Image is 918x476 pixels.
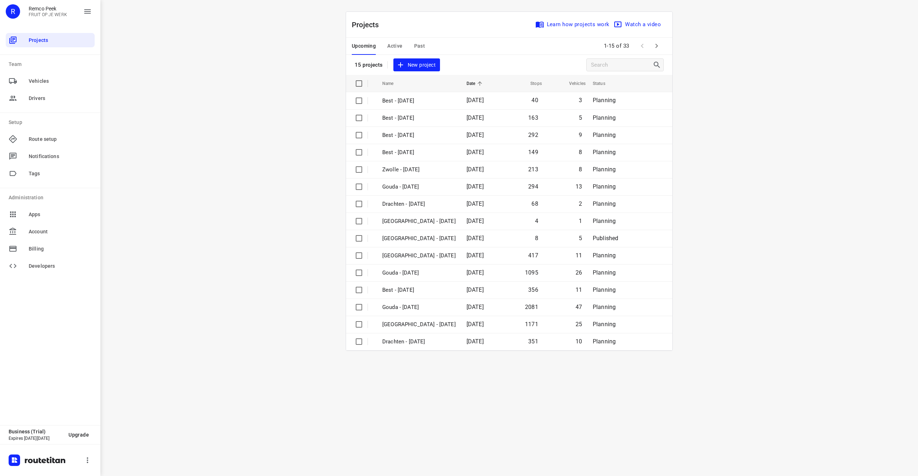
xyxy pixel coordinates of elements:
span: 8 [535,235,538,242]
span: 1 [579,218,582,224]
span: 68 [531,200,538,207]
p: Zwolle - Thursday [382,252,456,260]
span: 2081 [525,304,538,310]
span: Status [593,79,615,88]
span: [DATE] [467,286,484,293]
span: [DATE] [467,97,484,104]
span: Account [29,228,92,235]
span: 10 [576,338,582,345]
p: Setup [9,119,95,126]
button: Upgrade [63,428,95,441]
span: Developers [29,262,92,270]
span: New project [398,61,436,70]
span: Planning [593,321,616,328]
span: Planning [593,269,616,276]
span: Planning [593,218,616,224]
span: Name [382,79,403,88]
span: 4 [535,218,538,224]
span: Previous Page [635,39,649,53]
span: Published [593,235,619,242]
div: Search [653,61,663,69]
p: Zwolle - Friday [382,166,456,174]
p: Gemeente Rotterdam - Thursday [382,234,456,243]
span: 2 [579,200,582,207]
span: [DATE] [467,132,484,138]
p: Gouda - Thursday [382,269,456,277]
p: FRUIT OP JE WERK [29,12,67,17]
span: Planning [593,338,616,345]
span: Drivers [29,95,92,102]
span: Date [467,79,485,88]
p: Gouda - Friday [382,183,456,191]
span: 8 [579,149,582,156]
span: 1171 [525,321,538,328]
button: New project [393,58,440,72]
p: Antwerpen - Thursday [382,217,456,225]
span: [DATE] [467,304,484,310]
span: Planning [593,183,616,190]
p: Gouda - Wednesday [382,303,456,311]
span: 8 [579,166,582,173]
span: 9 [579,132,582,138]
span: Planning [593,114,616,121]
span: [DATE] [467,183,484,190]
span: Past [414,42,425,51]
span: 1095 [525,269,538,276]
p: Best - Thursday [382,286,456,294]
p: Drachten - Wednesday [382,338,456,346]
span: Projects [29,37,92,44]
span: 26 [576,269,582,276]
span: 1-15 of 33 [601,38,632,54]
span: Planning [593,304,616,310]
p: Zwolle - Wednesday [382,320,456,329]
span: 13 [576,183,582,190]
span: Planning [593,200,616,207]
span: Stops [521,79,542,88]
p: Administration [9,194,95,201]
span: [DATE] [467,321,484,328]
span: 292 [528,132,538,138]
span: Apps [29,211,92,218]
span: Planning [593,149,616,156]
span: Active [387,42,402,51]
p: Business (Trial) [9,429,63,434]
span: Planning [593,286,616,293]
span: [DATE] [467,166,484,173]
span: [DATE] [467,235,484,242]
div: Tags [6,166,95,181]
p: Best - [DATE] [382,131,456,139]
span: Upgrade [68,432,89,438]
p: Team [9,61,95,68]
input: Search projects [591,59,653,71]
p: Projects [352,19,385,30]
span: [DATE] [467,200,484,207]
span: Tags [29,170,92,177]
span: Next Page [649,39,664,53]
span: 11 [576,286,582,293]
div: Projects [6,33,95,47]
div: Developers [6,259,95,273]
span: Vehicles [29,77,92,85]
p: Expires [DATE][DATE] [9,436,63,441]
p: Drachten - Thursday [382,200,456,208]
div: Account [6,224,95,239]
span: 11 [576,252,582,259]
span: Upcoming [352,42,376,51]
p: 15 projects [355,62,383,68]
span: Vehicles [560,79,586,88]
span: Billing [29,245,92,253]
span: 163 [528,114,538,121]
span: 417 [528,252,538,259]
span: Planning [593,132,616,138]
span: Planning [593,166,616,173]
span: [DATE] [467,252,484,259]
p: Best - Friday [382,97,456,105]
span: 356 [528,286,538,293]
span: 3 [579,97,582,104]
p: Best - Friday [382,148,456,157]
span: [DATE] [467,218,484,224]
div: Notifications [6,149,95,163]
span: 149 [528,149,538,156]
div: Apps [6,207,95,222]
span: 294 [528,183,538,190]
